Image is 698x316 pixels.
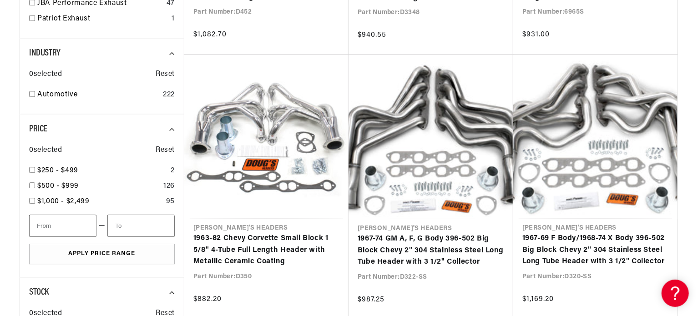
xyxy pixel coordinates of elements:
[29,69,62,80] span: 0 selected
[358,233,504,268] a: 1967-74 GM A, F, G Body 396-502 Big Block Chevy 2" 304 Stainless Steel Long Tube Header with 3 1/...
[29,49,61,58] span: Industry
[156,69,175,80] span: Reset
[29,244,175,264] button: Apply Price Range
[99,220,106,232] span: —
[172,13,175,25] div: 1
[156,145,175,156] span: Reset
[37,89,159,101] a: Automotive
[37,198,90,205] span: $1,000 - $2,499
[37,167,78,174] span: $250 - $499
[522,233,668,268] a: 1967-69 F Body/1968-74 X Body 396-502 Big Block Chevy 2" 304 Stainless Steel Long Tube Header wit...
[166,196,175,208] div: 95
[171,165,175,177] div: 2
[163,89,175,101] div: 222
[29,145,62,156] span: 0 selected
[107,215,175,237] input: To
[37,182,79,190] span: $500 - $999
[29,288,49,297] span: Stock
[37,13,168,25] a: Patriot Exhaust
[163,181,175,192] div: 126
[29,215,96,237] input: From
[193,233,339,268] a: 1963-82 Chevy Corvette Small Block 1 5/8" 4-Tube Full Length Header with Metallic Ceramic Coating
[29,125,47,134] span: Price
